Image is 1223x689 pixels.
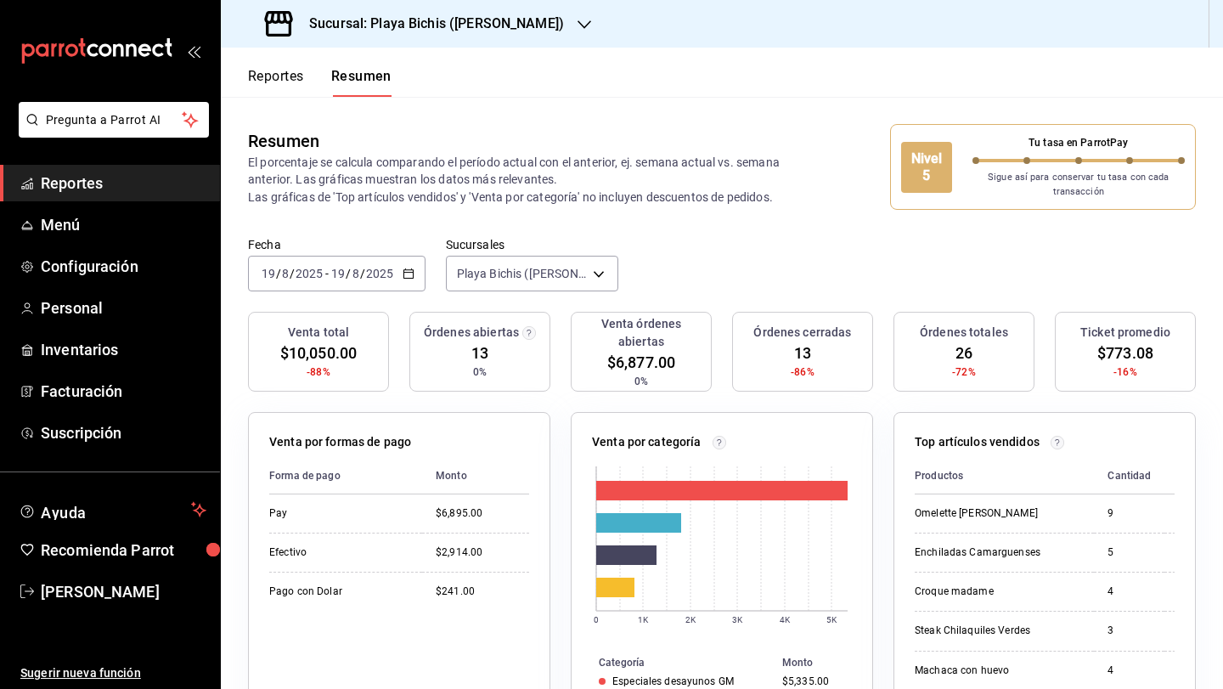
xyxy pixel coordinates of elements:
[436,506,529,521] div: $6,895.00
[307,364,330,380] span: -88%
[288,324,349,342] h3: Venta total
[41,255,206,278] span: Configuración
[826,615,837,624] text: 5K
[753,324,851,342] h3: Órdenes cerradas
[1107,585,1151,599] div: 4
[290,267,295,280] span: /
[915,506,1080,521] div: Omelette [PERSON_NAME]
[915,545,1080,560] div: Enchiladas Camarguenses
[269,506,409,521] div: Pay
[269,458,422,494] th: Forma de pago
[248,128,319,154] div: Resumen
[20,664,206,682] span: Sugerir nueva función
[791,364,814,380] span: -86%
[915,458,1094,494] th: Productos
[41,580,206,603] span: [PERSON_NAME]
[578,315,704,351] h3: Venta órdenes abiertas
[1080,324,1170,342] h3: Ticket promedio
[187,44,200,58] button: open_drawer_menu
[592,433,702,451] p: Venta por categoría
[280,342,357,364] span: $10,050.00
[422,458,529,494] th: Monto
[638,615,649,624] text: 1K
[331,68,392,97] button: Resumen
[436,585,529,599] div: $241.00
[248,154,801,205] p: El porcentaje se calcula comparando el período actual con el anterior, ej. semana actual vs. sema...
[782,675,845,687] div: $5,335.00
[41,338,206,361] span: Inventarios
[41,500,184,520] span: Ayuda
[261,267,276,280] input: --
[457,265,587,282] span: Playa Bichis ([PERSON_NAME])
[41,213,206,236] span: Menú
[1107,506,1151,521] div: 9
[972,135,1186,150] p: Tu tasa en ParrotPay
[955,342,972,364] span: 26
[41,172,206,195] span: Reportes
[41,539,206,562] span: Recomienda Parrot
[594,615,599,624] text: 0
[471,342,488,364] span: 13
[915,433,1040,451] p: Top artículos vendidos
[920,324,1008,342] h3: Órdenes totales
[775,653,872,672] th: Monto
[794,342,811,364] span: 13
[352,267,360,280] input: --
[915,585,1080,599] div: Croque madame
[952,364,976,380] span: -72%
[1107,624,1151,638] div: 3
[46,111,183,129] span: Pregunta a Parrot AI
[1107,664,1151,678] div: 4
[436,545,529,560] div: $2,914.00
[1097,342,1153,364] span: $773.08
[19,102,209,138] button: Pregunta a Parrot AI
[446,239,618,251] label: Sucursales
[346,267,351,280] span: /
[325,267,329,280] span: -
[915,664,1080,678] div: Machaca con huevo
[295,267,324,280] input: ----
[269,545,409,560] div: Efectivo
[41,296,206,319] span: Personal
[424,324,519,342] h3: Órdenes abiertas
[41,380,206,403] span: Facturación
[365,267,394,280] input: ----
[330,267,346,280] input: --
[732,615,743,624] text: 3K
[41,421,206,444] span: Suscripción
[780,615,791,624] text: 4K
[248,68,392,97] div: navigation tabs
[473,364,487,380] span: 0%
[634,374,648,389] span: 0%
[901,142,952,193] div: Nivel 5
[612,675,734,687] div: Especiales desayunos GM
[269,585,409,599] div: Pago con Dolar
[281,267,290,280] input: --
[607,351,675,374] span: $6,877.00
[296,14,564,34] h3: Sucursal: Playa Bichis ([PERSON_NAME])
[12,123,209,141] a: Pregunta a Parrot AI
[360,267,365,280] span: /
[248,68,304,97] button: Reportes
[276,267,281,280] span: /
[1107,545,1151,560] div: 5
[972,171,1186,199] p: Sigue así para conservar tu tasa con cada transacción
[1094,458,1164,494] th: Cantidad
[685,615,696,624] text: 2K
[915,624,1080,638] div: Steak Chilaquiles Verdes
[269,433,411,451] p: Venta por formas de pago
[1113,364,1137,380] span: -16%
[572,653,775,672] th: Categoría
[248,239,426,251] label: Fecha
